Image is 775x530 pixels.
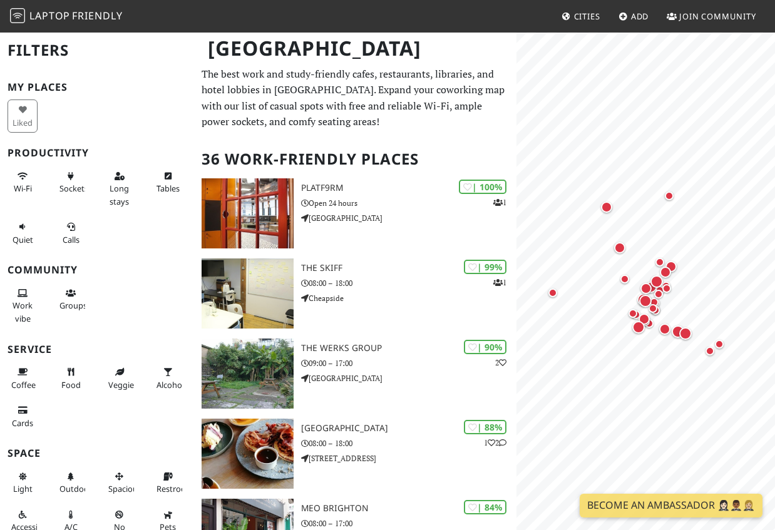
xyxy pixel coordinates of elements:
[56,362,86,395] button: Food
[8,283,38,329] button: Work vibe
[157,183,180,194] span: Work-friendly tables
[59,300,87,311] span: Group tables
[659,281,674,296] div: Map marker
[108,483,141,494] span: Spacious
[580,494,762,517] a: Become an Ambassador 🤵🏻‍♀️🤵🏾‍♂️🤵🏼‍♀️
[301,263,516,273] h3: The Skiff
[635,291,652,308] div: Map marker
[629,307,644,322] div: Map marker
[56,466,86,499] button: Outdoor
[545,285,560,300] div: Map marker
[625,306,640,321] div: Map marker
[657,264,674,280] div: Map marker
[464,420,506,434] div: | 88%
[662,188,677,203] div: Map marker
[637,292,654,310] div: Map marker
[301,357,516,369] p: 09:00 – 17:00
[11,379,36,390] span: Coffee
[56,217,86,250] button: Calls
[108,379,134,390] span: Veggie
[56,166,86,199] button: Sockets
[12,417,33,429] span: Credit cards
[301,212,516,224] p: [GEOGRAPHIC_DATA]
[8,362,38,395] button: Coffee
[464,260,506,274] div: | 99%
[61,379,81,390] span: Food
[642,316,657,331] div: Map marker
[663,258,679,275] div: Map marker
[29,9,70,23] span: Laptop
[56,283,86,316] button: Groups
[202,258,294,329] img: The Skiff
[645,301,660,316] div: Map marker
[493,277,506,288] p: 1
[630,319,647,336] div: Map marker
[153,362,183,395] button: Alcohol
[464,340,506,354] div: | 90%
[712,337,727,352] div: Map marker
[301,343,516,354] h3: The Werks Group
[301,423,516,434] h3: [GEOGRAPHIC_DATA]
[13,300,33,324] span: People working
[202,419,294,489] img: WOLFOX AVENUE
[651,287,666,302] div: Map marker
[59,183,88,194] span: Power sockets
[10,6,123,28] a: LaptopFriendly LaptopFriendly
[638,280,654,297] div: Map marker
[677,325,694,342] div: Map marker
[110,183,129,206] span: Long stays
[8,147,187,159] h3: Productivity
[153,166,183,199] button: Tables
[8,400,38,433] button: Cards
[495,357,506,369] p: 2
[59,483,92,494] span: Outdoor area
[63,234,80,245] span: Video/audio calls
[702,344,717,359] div: Map marker
[657,321,673,337] div: Map marker
[301,452,516,464] p: [STREET_ADDRESS]
[648,303,663,318] div: Map marker
[105,466,135,499] button: Spacious
[652,255,667,270] div: Map marker
[669,323,687,340] div: Map marker
[202,66,510,130] p: The best work and study-friendly cafes, restaurants, libraries, and hotel lobbies in [GEOGRAPHIC_...
[459,180,506,194] div: | 100%
[464,500,506,514] div: | 84%
[72,9,122,23] span: Friendly
[157,379,184,390] span: Alcohol
[301,372,516,384] p: [GEOGRAPHIC_DATA]
[643,279,659,295] div: Map marker
[613,5,654,28] a: Add
[301,183,516,193] h3: PLATF9RM
[301,503,516,514] h3: MEO Brighton
[636,311,652,327] div: Map marker
[557,5,605,28] a: Cities
[10,8,25,23] img: LaptopFriendly
[194,339,517,409] a: The Werks Group | 90% 2 The Werks Group 09:00 – 17:00 [GEOGRAPHIC_DATA]
[14,183,32,194] span: Stable Wi-Fi
[8,217,38,250] button: Quiet
[194,258,517,329] a: The Skiff | 99% 1 The Skiff 08:00 – 18:00 Cheapside
[8,344,187,355] h3: Service
[8,466,38,499] button: Light
[617,272,632,287] div: Map marker
[493,196,506,208] p: 1
[8,81,187,93] h3: My Places
[105,362,135,395] button: Veggie
[8,447,187,459] h3: Space
[301,277,516,289] p: 08:00 – 18:00
[153,466,183,499] button: Restroom
[631,11,649,22] span: Add
[574,11,600,22] span: Cities
[202,140,510,178] h2: 36 Work-Friendly Places
[13,483,33,494] span: Natural light
[598,199,615,215] div: Map marker
[157,483,193,494] span: Restroom
[301,197,516,209] p: Open 24 hours
[8,166,38,199] button: Wi-Fi
[202,178,294,248] img: PLATF9RM
[301,292,516,304] p: Cheapside
[8,264,187,276] h3: Community
[8,31,187,69] h2: Filters
[13,234,33,245] span: Quiet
